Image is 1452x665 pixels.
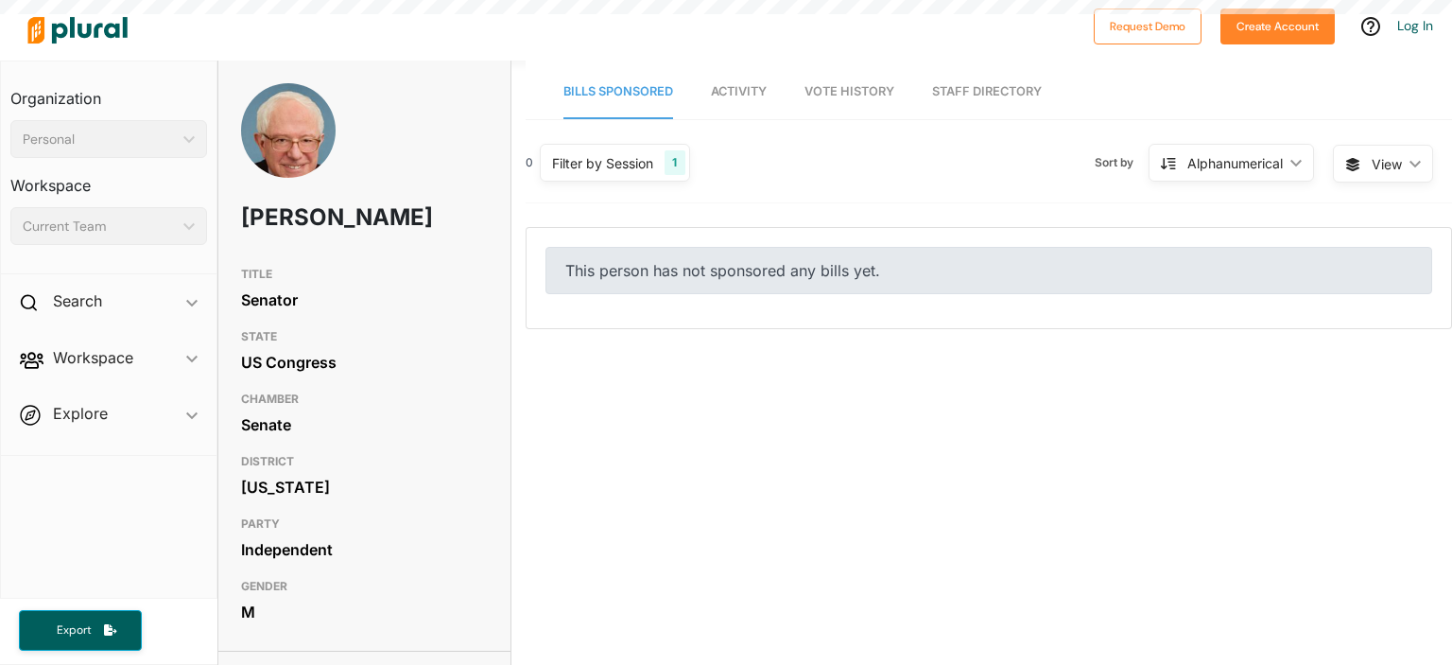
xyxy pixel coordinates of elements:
span: Vote History [804,84,894,98]
span: Activity [711,84,767,98]
div: This person has not sponsored any bills yet. [545,247,1432,294]
div: US Congress [241,348,489,376]
img: Headshot of Bernie Sanders [241,83,336,199]
div: Personal [23,130,176,149]
h3: Workspace [10,158,207,200]
div: Senate [241,411,489,439]
div: Independent [241,535,489,564]
button: Create Account [1220,9,1335,44]
h1: [PERSON_NAME] [241,189,389,246]
h3: Organization [10,71,207,113]
a: Activity [711,65,767,119]
h3: TITLE [241,263,489,286]
span: Export [43,622,104,639]
div: Alphanumerical [1187,153,1283,173]
h3: STATE [241,325,489,348]
button: Request Demo [1094,9,1201,44]
div: Filter by Session [552,153,653,173]
span: Sort by [1095,154,1149,171]
div: M [241,598,489,626]
div: Current Team [23,217,176,236]
div: 1 [665,150,684,175]
button: Export [19,610,142,651]
h3: DISTRICT [241,450,489,473]
div: 0 [526,154,533,171]
h2: Search [53,290,102,311]
a: Vote History [804,65,894,119]
h3: GENDER [241,575,489,598]
span: View [1372,154,1402,174]
span: Bills Sponsored [563,84,673,98]
a: Staff Directory [932,65,1042,119]
div: Senator [241,286,489,314]
div: [US_STATE] [241,473,489,501]
h3: CHAMBER [241,388,489,411]
a: Bills Sponsored [563,65,673,119]
a: Log In [1397,17,1433,34]
a: Create Account [1220,15,1335,35]
h3: PARTY [241,513,489,535]
a: Request Demo [1094,15,1201,35]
